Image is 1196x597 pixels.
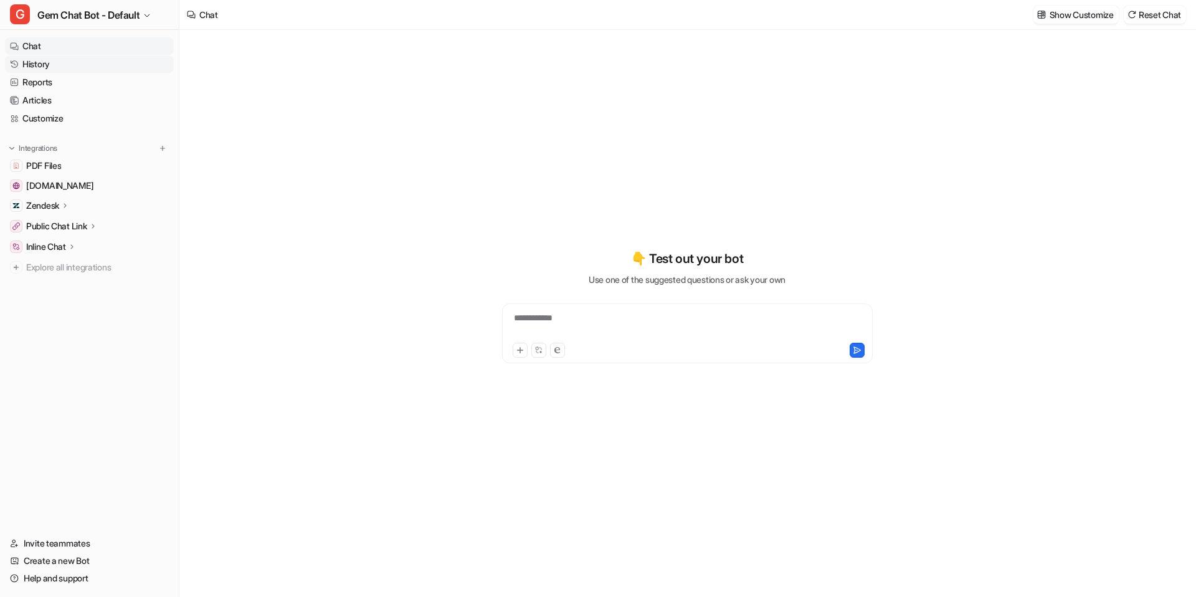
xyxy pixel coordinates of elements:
[5,157,174,174] a: PDF FilesPDF Files
[5,37,174,55] a: Chat
[26,257,169,277] span: Explore all integrations
[10,4,30,24] span: G
[5,92,174,109] a: Articles
[10,261,22,274] img: explore all integrations
[1033,6,1119,24] button: Show Customize
[7,144,16,153] img: expand menu
[5,110,174,127] a: Customize
[1127,10,1136,19] img: reset
[5,259,174,276] a: Explore all integrations
[5,535,174,552] a: Invite teammates
[1037,10,1046,19] img: customize
[631,249,743,268] p: 👇 Test out your bot
[26,241,66,253] p: Inline Chat
[5,55,174,73] a: History
[1050,8,1114,21] p: Show Customize
[199,8,218,21] div: Chat
[12,202,20,209] img: Zendesk
[26,199,59,212] p: Zendesk
[5,570,174,587] a: Help and support
[26,220,87,232] p: Public Chat Link
[1124,6,1186,24] button: Reset Chat
[5,552,174,570] a: Create a new Bot
[5,177,174,194] a: status.gem.com[DOMAIN_NAME]
[5,74,174,91] a: Reports
[589,273,785,286] p: Use one of the suggested questions or ask your own
[37,6,140,24] span: Gem Chat Bot - Default
[12,243,20,251] img: Inline Chat
[5,142,61,155] button: Integrations
[12,182,20,189] img: status.gem.com
[26,160,61,172] span: PDF Files
[12,222,20,230] img: Public Chat Link
[19,143,57,153] p: Integrations
[26,179,93,192] span: [DOMAIN_NAME]
[12,162,20,170] img: PDF Files
[158,144,167,153] img: menu_add.svg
